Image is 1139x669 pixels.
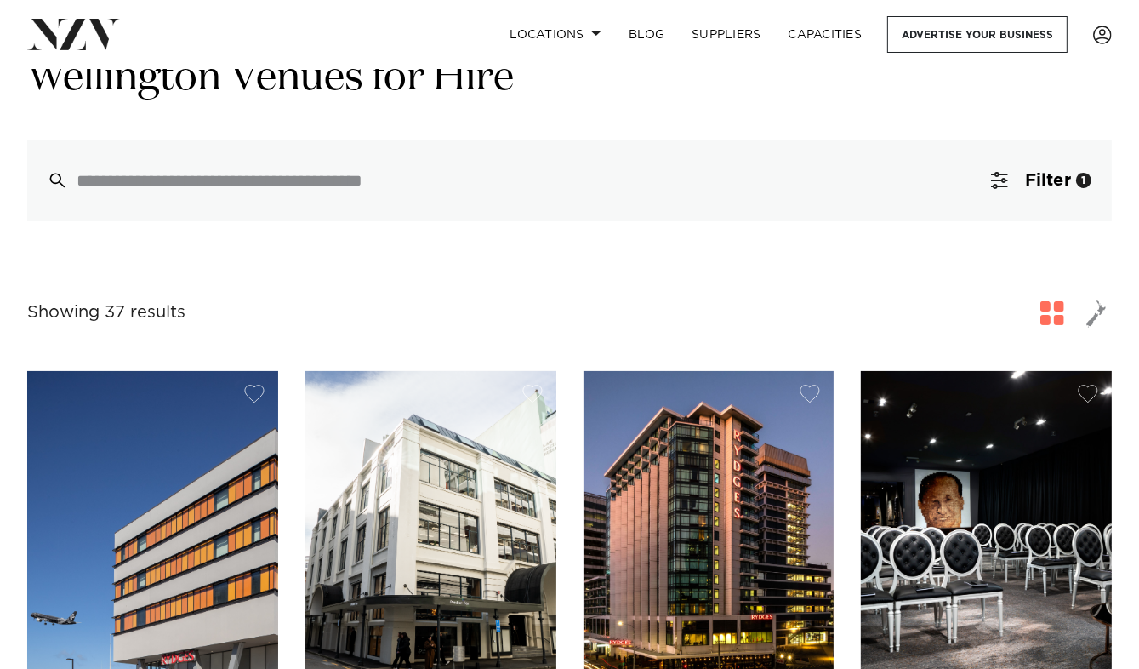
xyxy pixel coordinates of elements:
a: Capacities [775,16,876,53]
h1: Wellington Venues for Hire [27,52,1112,106]
a: BLOG [615,16,678,53]
div: Showing 37 results [27,300,185,326]
button: Filter1 [971,140,1112,221]
a: Locations [496,16,615,53]
span: Filter [1025,172,1071,189]
a: Advertise your business [887,16,1068,53]
div: 1 [1076,173,1091,188]
a: SUPPLIERS [678,16,774,53]
img: nzv-logo.png [27,19,120,49]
